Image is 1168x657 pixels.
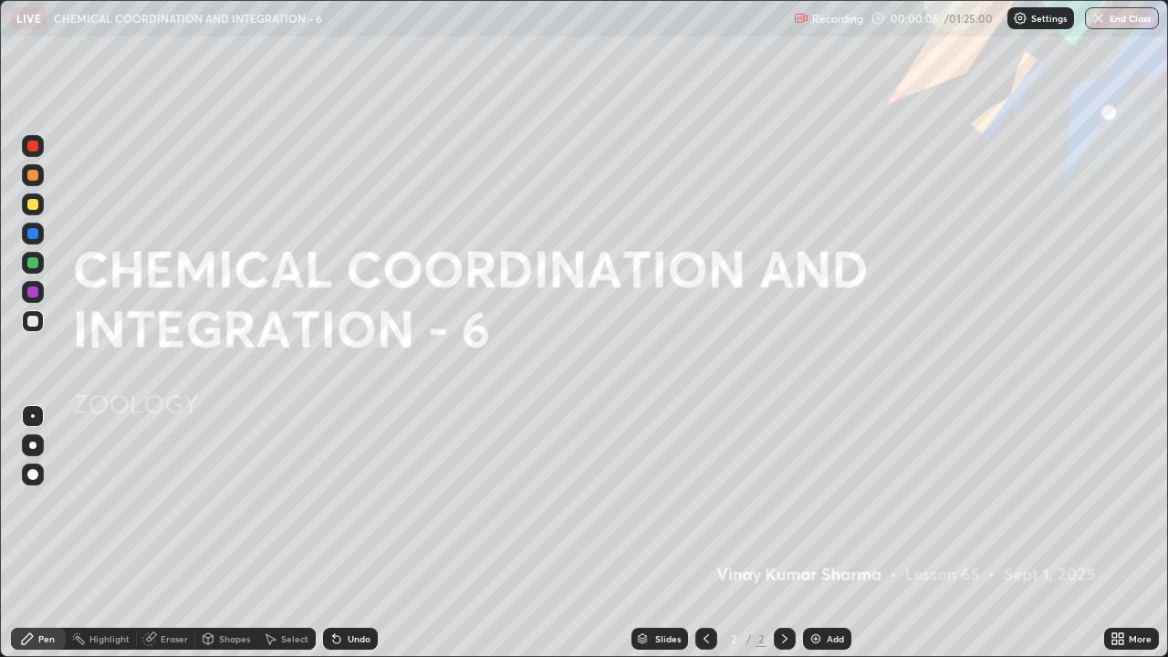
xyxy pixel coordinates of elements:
p: CHEMICAL COORDINATION AND INTEGRATION - 6 [54,11,322,26]
div: Slides [655,634,681,643]
div: / [746,633,752,644]
img: add-slide-button [808,631,823,646]
button: End Class [1085,7,1159,29]
img: recording.375f2c34.svg [794,11,808,26]
img: end-class-cross [1091,11,1106,26]
div: 2 [725,633,743,644]
div: Shapes [219,634,250,643]
div: Pen [38,634,55,643]
p: Settings [1031,14,1067,23]
div: More [1129,634,1152,643]
div: Add [827,634,844,643]
div: Highlight [89,634,130,643]
div: 2 [756,631,766,647]
p: LIVE [16,11,41,26]
p: Recording [812,12,863,26]
div: Undo [348,634,370,643]
div: Select [281,634,308,643]
img: class-settings-icons [1013,11,1027,26]
div: Eraser [161,634,188,643]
